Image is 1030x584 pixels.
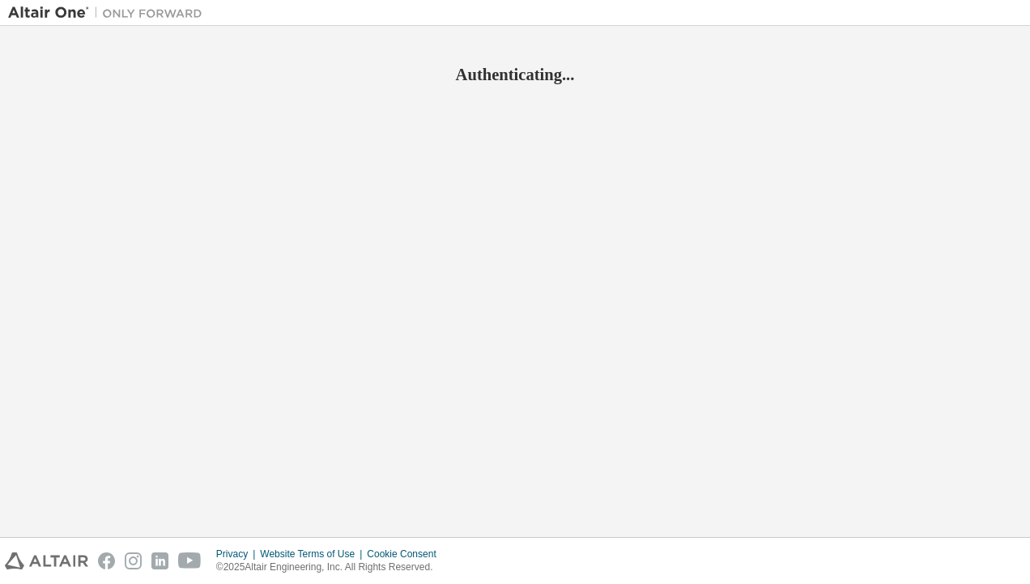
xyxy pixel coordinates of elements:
[125,552,142,569] img: instagram.svg
[151,552,168,569] img: linkedin.svg
[367,548,445,561] div: Cookie Consent
[260,548,367,561] div: Website Terms of Use
[8,5,211,21] img: Altair One
[216,561,446,574] p: © 2025 Altair Engineering, Inc. All Rights Reserved.
[178,552,202,569] img: youtube.svg
[98,552,115,569] img: facebook.svg
[8,64,1022,85] h2: Authenticating...
[216,548,260,561] div: Privacy
[5,552,88,569] img: altair_logo.svg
